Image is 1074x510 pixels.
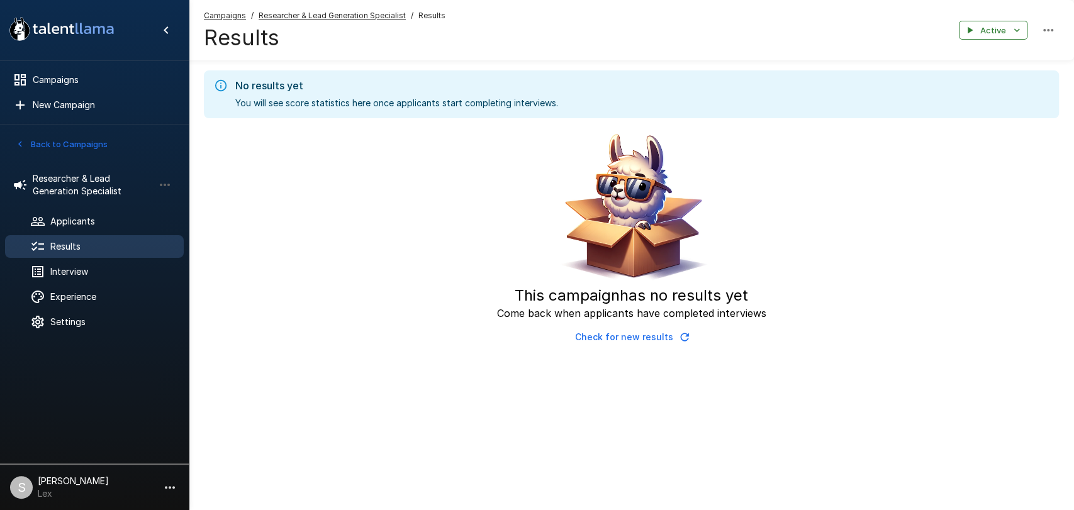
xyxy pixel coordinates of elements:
span: / [251,9,254,22]
u: Campaigns [204,11,246,20]
h4: Results [204,25,445,51]
span: / [411,9,413,22]
span: Results [418,9,445,22]
div: No results yet [235,78,558,93]
h5: This campaign has no results yet [515,285,748,306]
img: Animated document [553,128,710,285]
u: Researcher & Lead Generation Specialist [259,11,406,20]
p: Come back when applicants have completed interviews [497,306,766,321]
button: Active [959,21,1027,40]
button: Check for new results [570,326,693,349]
div: You will see score statistics here once applicants start completing interviews. [235,74,558,114]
